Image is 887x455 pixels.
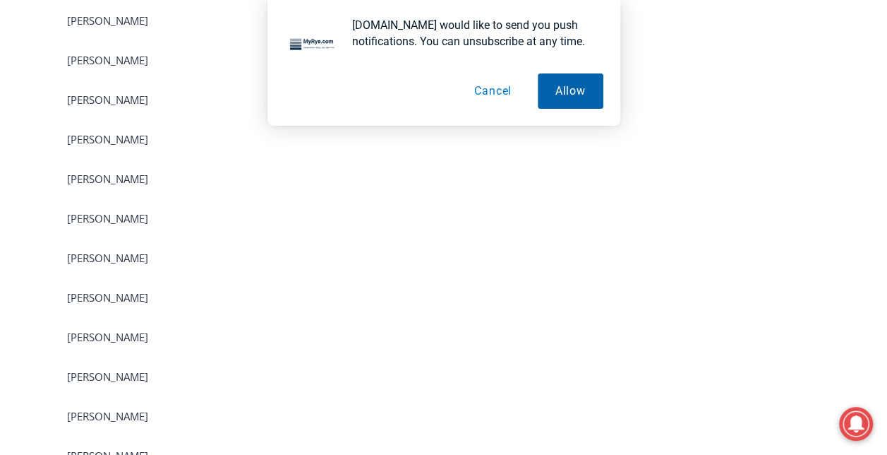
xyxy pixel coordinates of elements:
img: notification icon [284,17,341,73]
p: [PERSON_NAME] [67,368,579,385]
button: Allow [538,73,603,109]
button: Cancel [457,73,529,109]
p: [PERSON_NAME] [67,210,579,227]
p: [PERSON_NAME] [67,329,579,345]
p: [PERSON_NAME] [67,289,579,306]
p: [PERSON_NAME] [67,408,579,425]
p: [PERSON_NAME] [67,249,579,266]
p: [PERSON_NAME] [67,170,579,187]
div: [DOMAIN_NAME] would like to send you push notifications. You can unsubscribe at any time. [341,17,603,49]
p: [PERSON_NAME] [67,131,579,148]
